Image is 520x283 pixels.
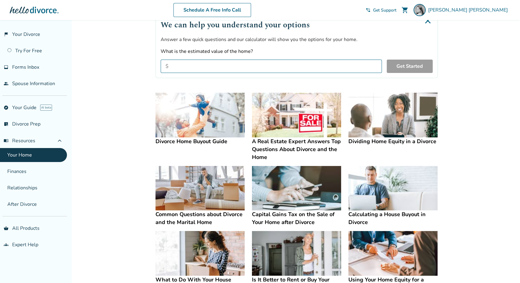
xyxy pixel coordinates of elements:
img: Common Questions about Divorce and the Marital Home [155,166,245,211]
a: A Real Estate Expert Answers Top Questions About Divorce and the HomeA Real Estate Expert Answers... [252,93,341,161]
img: Using Your Home Equity for a Divorce Settlement [348,231,438,276]
span: shopping_basket [4,226,9,231]
span: Get Support [373,7,396,13]
a: Calculating a House Buyout in DivorceCalculating a House Buyout in Divorce [348,166,438,226]
span: list_alt_check [4,122,9,126]
img: Dividing Home Equity in a Divorce [348,93,438,137]
span: Forms Inbox [12,64,39,71]
span: [PERSON_NAME] [PERSON_NAME] [428,7,510,13]
img: What to Do With Your House Title after Divorce [155,231,245,276]
h4: A Real Estate Expert Answers Top Questions About Divorce and the Home [252,137,341,161]
span: phone_in_talk [366,8,371,12]
a: Capital Gains Tax on the Sale of Your Home after DivorceCapital Gains Tax on the Sale of Your Hom... [252,166,341,226]
a: Schedule A Free Info Call [173,3,251,17]
h4: Dividing Home Equity in a Divorce [348,137,438,145]
img: Calculating a House Buyout in Divorce [348,166,438,211]
img: Sally Freeman [414,4,426,16]
h4: Common Questions about Divorce and the Marital Home [155,210,245,226]
a: Dividing Home Equity in a DivorceDividing Home Equity in a Divorce [348,93,438,145]
a: phone_in_talkGet Support [366,7,396,13]
span: menu_book [4,138,9,143]
h4: Calculating a House Buyout in Divorce [348,210,438,226]
img: Divorce Home Buyout Guide [155,93,245,137]
img: A Real Estate Expert Answers Top Questions About Divorce and the Home [252,93,341,137]
button: Get Started [387,60,433,73]
h4: Capital Gains Tax on the Sale of Your Home after Divorce [252,210,341,226]
span: people [4,81,9,86]
span: Resources [4,137,35,144]
img: Capital Gains Tax on the Sale of Your Home after Divorce [252,166,341,211]
span: expand_less [56,137,63,144]
span: shopping_cart [401,6,409,14]
span: explore [4,105,9,110]
p: Answer a few quick questions and our calculator will show you the options for your home. [161,36,433,43]
a: Common Questions about Divorce and the Marital HomeCommon Questions about Divorce and the Marital... [155,166,245,226]
span: inbox [4,65,9,70]
label: What is the estimated value of the home? [161,48,433,55]
span: flag_2 [4,32,9,37]
h4: Divorce Home Buyout Guide [155,137,245,145]
a: Divorce Home Buyout GuideDivorce Home Buyout Guide [155,93,245,145]
img: Is It Better to Rent or Buy Your Home After Divorce? [252,231,341,276]
span: AI beta [40,105,52,111]
span: groups [4,242,9,247]
h2: We can help you understand your options [161,19,310,31]
iframe: Chat Widget [490,254,520,283]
